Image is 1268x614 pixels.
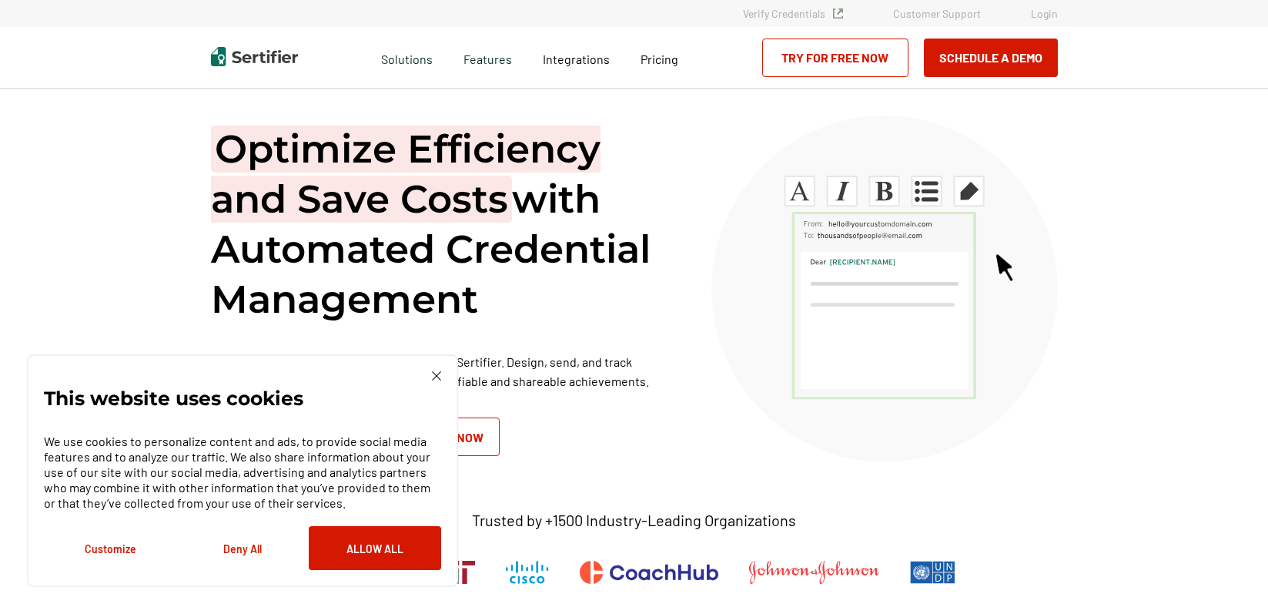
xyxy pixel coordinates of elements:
[472,511,796,530] p: Trusted by +1500 Industry-Leading Organizations
[875,182,892,200] g: B
[833,8,843,18] img: Verified
[749,561,878,584] img: Johnson & Johnson
[506,561,549,584] img: Cisco
[641,52,678,66] span: Pricing
[641,48,678,67] a: Pricing
[1191,540,1268,614] iframe: Chat Widget
[211,126,601,223] span: Optimize Efficiency and Save Costs
[910,561,955,584] img: UNDP
[211,47,298,66] img: Sertifier | Digital Credentialing Platform
[789,181,809,200] g: A
[432,371,441,381] img: Cookie Popup Close
[44,391,303,406] p: This website uses cookies
[211,124,673,324] h1: with Automated Credential Management
[743,7,843,20] a: Verify Credentials
[871,351,898,354] g: Associate Degree
[1031,7,1058,20] a: Login
[44,434,441,511] p: We use cookies to personalize content and ads, to provide social media features and to analyze ou...
[893,7,981,20] a: Customer Support
[924,39,1058,77] button: Schedule a Demo
[543,48,610,67] a: Integrations
[44,526,176,570] button: Customize
[835,182,849,200] g: I
[580,561,718,584] img: CoachHub
[463,48,512,67] span: Features
[381,48,433,67] span: Solutions
[211,352,673,391] p: Unleash the power of digital recognition with Sertifier. Design, send, and track credentials with...
[543,52,610,66] span: Integrations
[309,526,441,570] button: Allow All
[762,39,908,77] a: Try for Free Now
[176,526,309,570] button: Deny All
